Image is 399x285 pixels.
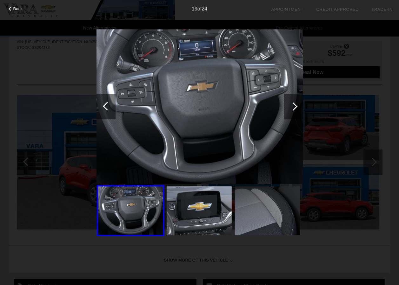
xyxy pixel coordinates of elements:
span: 24 [202,6,207,11]
img: image.aspx [235,186,300,235]
a: Appointment [271,7,303,12]
span: Back [13,6,23,11]
img: image.aspx [96,29,303,184]
span: 19 [192,6,197,11]
img: image.aspx [166,186,231,235]
a: Trade-In [371,7,393,12]
a: Credit Approved [316,7,359,12]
